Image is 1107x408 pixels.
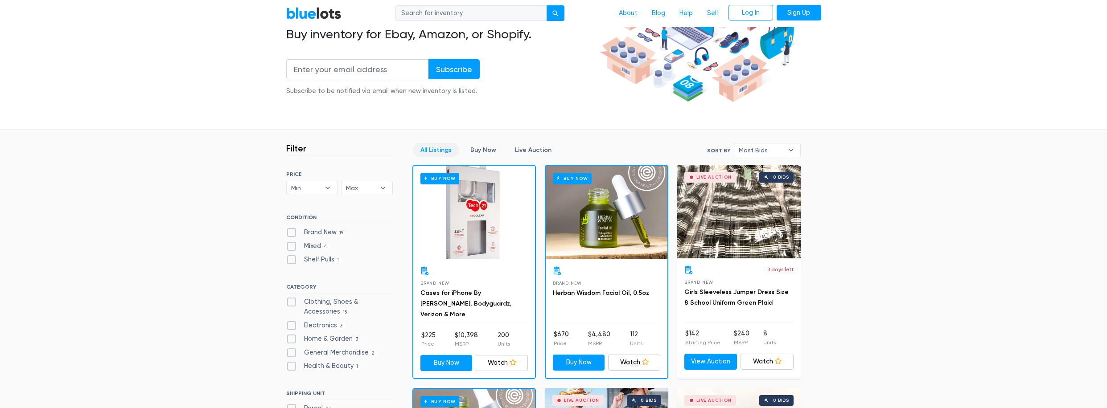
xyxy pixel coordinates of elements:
[696,175,732,180] div: Live Auction
[286,241,330,251] label: Mixed
[374,181,392,195] b: ▾
[286,228,346,237] label: Brand New
[286,214,393,224] h6: CONDITION
[677,165,801,258] a: Live Auction 0 bids
[334,257,342,264] span: 1
[696,398,732,403] div: Live Auction
[455,340,478,348] p: MSRP
[286,284,393,294] h6: CATEGORY
[684,280,713,285] span: Brand New
[700,5,725,22] a: Sell
[684,354,737,370] a: View Auction
[286,390,393,400] h6: SHIPPING UNIT
[286,171,393,177] h6: PRICE
[507,143,559,157] a: Live Auction
[553,173,592,184] h6: Buy Now
[672,5,700,22] a: Help
[286,255,342,265] label: Shelf Pulls
[498,330,510,348] li: 200
[685,339,720,347] p: Starting Price
[498,340,510,348] p: Units
[546,166,667,259] a: Buy Now
[286,86,480,96] div: Subscribe to be notified via email when new inventory is listed.
[630,339,642,347] p: Units
[286,334,361,344] label: Home & Garden
[395,5,547,21] input: Search for inventory
[553,289,649,297] a: Herban Wisdom Facial Oil, 0.5oz
[291,181,321,195] span: Min
[612,5,645,22] a: About
[428,59,480,79] input: Subscribe
[734,329,749,347] li: $240
[767,265,794,273] p: 3 days left
[337,322,346,330] span: 3
[645,5,672,22] a: Blog
[773,175,789,180] div: 0 bids
[420,355,473,371] a: Buy Now
[684,288,789,306] a: Girls Sleeveless Jumper Dress Size 8 School Uniform Green Plaid
[420,173,459,184] h6: Buy Now
[782,143,800,157] b: ▾
[413,166,535,259] a: Buy Now
[286,321,346,330] label: Electronics
[741,354,794,370] a: Watch
[420,281,449,286] span: Brand New
[564,398,599,403] div: Live Auction
[286,143,306,154] h3: Filter
[553,355,605,371] a: Buy Now
[763,339,776,347] p: Units
[588,330,610,347] li: $4,480
[588,339,610,347] p: MSRP
[354,363,361,371] span: 1
[420,396,459,407] h6: Buy Now
[318,181,337,195] b: ▾
[685,329,720,347] li: $142
[463,143,504,157] a: Buy Now
[476,355,528,371] a: Watch
[773,398,789,403] div: 0 bids
[608,355,660,371] a: Watch
[286,361,361,371] label: Health & Beauty
[763,329,776,347] li: 8
[340,309,350,316] span: 15
[728,5,773,21] a: Log In
[346,181,375,195] span: Max
[286,348,378,358] label: General Merchandise
[420,289,512,318] a: Cases for iPhone By [PERSON_NAME], Bodyguardz, Verizon & More
[553,281,582,286] span: Brand New
[286,59,429,79] input: Enter your email address
[455,330,478,348] li: $10,398
[554,339,569,347] p: Price
[630,330,642,347] li: 112
[739,143,783,157] span: Most Bids
[641,398,657,403] div: 0 bids
[707,147,730,155] label: Sort By
[286,7,342,20] a: BlueLots
[321,243,330,250] span: 4
[337,229,346,237] span: 19
[286,27,597,42] h2: Buy inventory for Ebay, Amazon, or Shopify.
[421,330,436,348] li: $225
[286,297,393,316] label: Clothing, Shoes & Accessories
[413,143,459,157] a: All Listings
[777,5,821,21] a: Sign Up
[734,339,749,347] p: MSRP
[369,350,378,357] span: 2
[554,330,569,347] li: $670
[421,340,436,348] p: Price
[353,336,361,343] span: 3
